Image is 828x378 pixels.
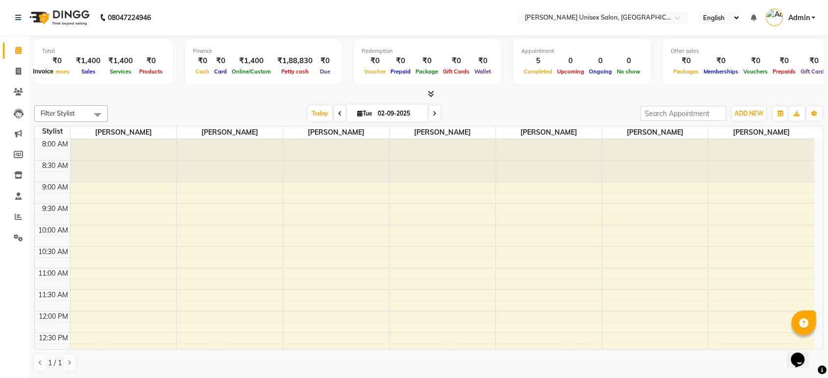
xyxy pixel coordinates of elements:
[40,161,70,171] div: 8:30 AM
[586,55,614,67] div: 0
[35,126,70,137] div: Stylist
[40,139,70,149] div: 8:00 AM
[388,68,413,75] span: Prepaid
[193,55,212,67] div: ₹0
[788,13,809,23] span: Admin
[741,68,770,75] span: Vouchers
[37,333,70,343] div: 12:30 PM
[40,182,70,192] div: 9:00 AM
[212,55,229,67] div: ₹0
[72,55,104,67] div: ₹1,400
[317,55,334,67] div: ₹0
[279,68,311,75] span: Petty cash
[741,55,770,67] div: ₹0
[521,47,643,55] div: Appointment
[41,109,75,117] span: Filter Stylist
[355,110,375,117] span: Tue
[440,68,472,75] span: Gift Cards
[36,247,70,257] div: 10:30 AM
[440,55,472,67] div: ₹0
[732,107,766,120] button: ADD NEW
[37,311,70,322] div: 12:00 PM
[640,106,726,121] input: Search Appointment
[36,268,70,279] div: 11:00 AM
[708,126,815,139] span: [PERSON_NAME]
[42,47,165,55] div: Total
[555,68,586,75] span: Upcoming
[362,55,388,67] div: ₹0
[586,68,614,75] span: Ongoing
[308,106,332,121] span: Today
[362,47,493,55] div: Redemption
[229,55,273,67] div: ₹1,400
[108,4,151,31] b: 08047224946
[602,126,708,139] span: [PERSON_NAME]
[177,126,283,139] span: [PERSON_NAME]
[212,68,229,75] span: Card
[42,55,72,67] div: ₹0
[390,126,495,139] span: [PERSON_NAME]
[104,55,137,67] div: ₹1,400
[36,225,70,236] div: 10:00 AM
[770,55,798,67] div: ₹0
[25,4,92,31] img: logo
[472,55,493,67] div: ₹0
[137,68,165,75] span: Products
[555,55,586,67] div: 0
[31,66,56,77] div: Invoice
[71,126,176,139] span: [PERSON_NAME]
[273,55,317,67] div: ₹1,88,830
[317,68,333,75] span: Due
[48,358,62,368] span: 1 / 1
[36,290,70,300] div: 11:30 AM
[770,68,798,75] span: Prepaids
[362,68,388,75] span: Voucher
[472,68,493,75] span: Wallet
[388,55,413,67] div: ₹0
[521,55,555,67] div: 5
[375,106,424,121] input: 2025-09-02
[614,55,643,67] div: 0
[496,126,602,139] span: [PERSON_NAME]
[79,68,98,75] span: Sales
[413,68,440,75] span: Package
[137,55,165,67] div: ₹0
[734,110,763,117] span: ADD NEW
[671,55,701,67] div: ₹0
[701,55,741,67] div: ₹0
[283,126,389,139] span: [PERSON_NAME]
[614,68,643,75] span: No show
[193,47,334,55] div: Finance
[766,9,783,26] img: Admin
[413,55,440,67] div: ₹0
[701,68,741,75] span: Memberships
[521,68,555,75] span: Completed
[671,68,701,75] span: Packages
[787,339,818,368] iframe: chat widget
[107,68,134,75] span: Services
[229,68,273,75] span: Online/Custom
[193,68,212,75] span: Cash
[40,204,70,214] div: 9:30 AM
